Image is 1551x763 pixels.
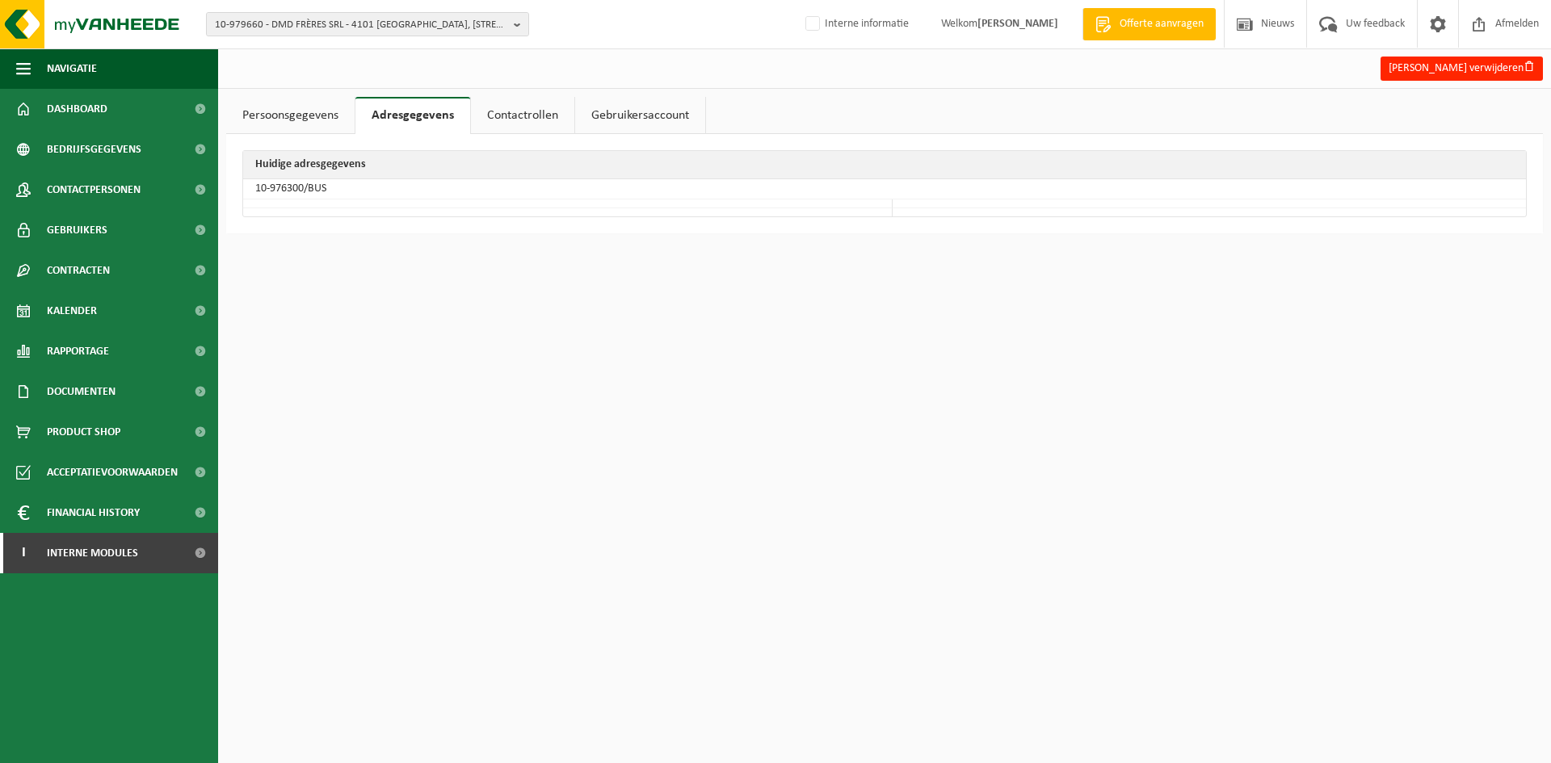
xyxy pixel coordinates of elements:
[355,97,470,134] a: Adresgegevens
[1381,57,1543,81] button: [PERSON_NAME] verwijderen
[47,331,109,371] span: Rapportage
[243,151,1526,179] th: Huidige adresgegevens
[47,412,120,452] span: Product Shop
[1082,8,1216,40] a: Offerte aanvragen
[977,18,1058,30] strong: [PERSON_NAME]
[802,12,909,36] label: Interne informatie
[47,48,97,89] span: Navigatie
[206,12,529,36] button: 10-979660 - DMD FRÈRES SRL - 4101 [GEOGRAPHIC_DATA], [STREET_ADDRESS]
[47,89,107,129] span: Dashboard
[1116,16,1208,32] span: Offerte aanvragen
[47,170,141,210] span: Contactpersonen
[575,97,705,134] a: Gebruikersaccount
[47,129,141,170] span: Bedrijfsgegevens
[215,13,507,37] span: 10-979660 - DMD FRÈRES SRL - 4101 [GEOGRAPHIC_DATA], [STREET_ADDRESS]
[47,493,140,533] span: Financial History
[47,533,138,573] span: Interne modules
[47,452,178,493] span: Acceptatievoorwaarden
[243,179,1526,199] td: 10-976300/BUS
[16,533,31,573] span: I
[47,371,116,412] span: Documenten
[47,210,107,250] span: Gebruikers
[471,97,574,134] a: Contactrollen
[47,291,97,331] span: Kalender
[226,97,355,134] a: Persoonsgegevens
[47,250,110,291] span: Contracten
